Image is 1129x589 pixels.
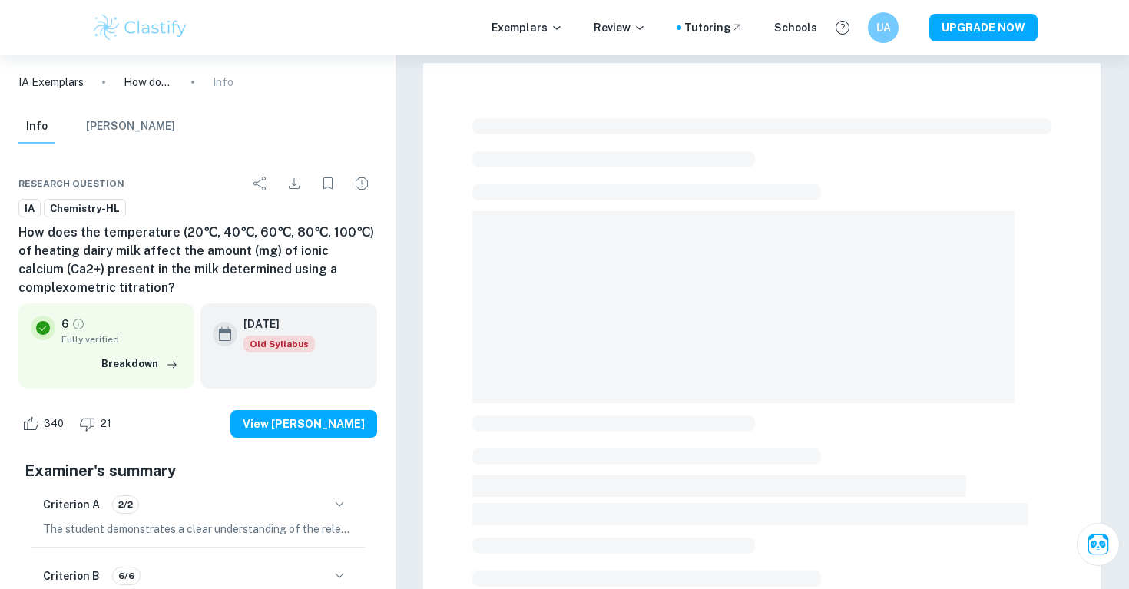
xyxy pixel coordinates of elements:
div: Dislike [75,412,120,436]
span: 2/2 [113,498,138,511]
p: Review [594,19,646,36]
p: 6 [61,316,68,333]
p: Exemplars [492,19,563,36]
a: Schools [774,19,817,36]
div: Download [279,168,310,199]
div: Share [245,168,276,199]
button: Info [18,110,55,144]
h6: Criterion B [43,567,100,584]
img: Clastify logo [91,12,189,43]
button: UA [868,12,899,43]
p: Info [213,74,233,91]
button: [PERSON_NAME] [86,110,175,144]
button: Ask Clai [1077,523,1120,566]
span: Fully verified [61,333,182,346]
div: Report issue [346,168,377,199]
button: Help and Feedback [829,15,856,41]
a: Grade fully verified [71,317,85,331]
a: Chemistry-HL [44,199,126,218]
a: IA Exemplars [18,74,84,91]
h6: Criterion A [43,496,100,513]
a: Tutoring [684,19,743,36]
div: Bookmark [313,168,343,199]
button: View [PERSON_NAME] [230,410,377,438]
span: Old Syllabus [243,336,315,352]
h5: Examiner's summary [25,459,371,482]
p: How does the temperature (20℃, 40℃, 60℃, 80℃, 100℃) of heating dairy milk affect the amount (mg) ... [124,74,173,91]
span: 21 [92,416,120,432]
span: Chemistry-HL [45,201,125,217]
p: The student demonstrates a clear understanding of the relevance of the chosen topic and research ... [43,521,353,538]
a: IA [18,199,41,218]
span: 6/6 [113,569,140,583]
h6: [DATE] [243,316,303,333]
span: Research question [18,177,124,190]
span: 340 [35,416,72,432]
button: UPGRADE NOW [929,14,1038,41]
button: Breakdown [98,352,182,376]
h6: How does the temperature (20℃, 40℃, 60℃, 80℃, 100℃) of heating dairy milk affect the amount (mg) ... [18,223,377,297]
h6: UA [875,19,892,36]
div: Starting from the May 2025 session, the Chemistry IA requirements have changed. It's OK to refer ... [243,336,315,352]
span: IA [19,201,40,217]
div: Like [18,412,72,436]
